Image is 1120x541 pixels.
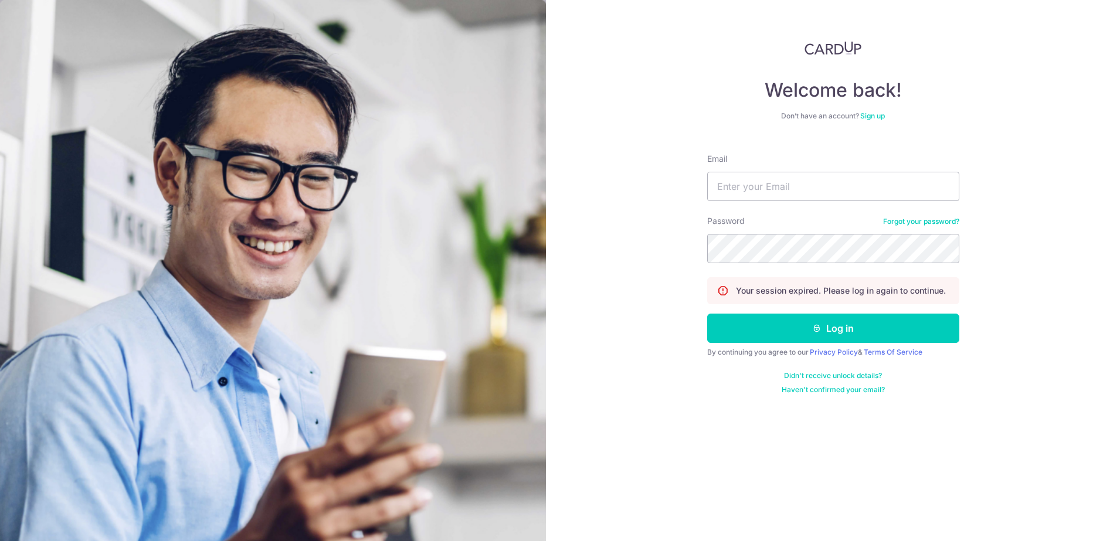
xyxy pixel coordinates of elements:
[864,348,922,356] a: Terms Of Service
[707,79,959,102] h4: Welcome back!
[805,41,862,55] img: CardUp Logo
[782,385,885,394] a: Haven't confirmed your email?
[707,314,959,343] button: Log in
[707,172,959,201] input: Enter your Email
[736,285,946,297] p: Your session expired. Please log in again to continue.
[883,217,959,226] a: Forgot your password?
[707,215,745,227] label: Password
[707,111,959,121] div: Don’t have an account?
[860,111,885,120] a: Sign up
[707,153,727,165] label: Email
[810,348,858,356] a: Privacy Policy
[707,348,959,357] div: By continuing you agree to our &
[784,371,882,380] a: Didn't receive unlock details?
